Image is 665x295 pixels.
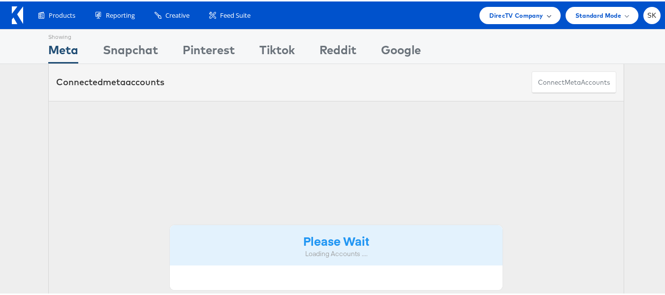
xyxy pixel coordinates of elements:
[106,9,135,19] span: Reporting
[183,40,235,62] div: Pinterest
[56,74,164,87] div: Connected accounts
[48,40,78,62] div: Meta
[489,9,543,19] span: DirecTV Company
[319,40,356,62] div: Reddit
[381,40,421,62] div: Google
[303,231,369,247] strong: Please Wait
[575,9,621,19] span: Standard Mode
[565,76,581,86] span: meta
[647,11,657,17] span: SK
[220,9,251,19] span: Feed Suite
[103,40,158,62] div: Snapchat
[49,9,75,19] span: Products
[259,40,295,62] div: Tiktok
[532,70,616,92] button: ConnectmetaAccounts
[165,9,190,19] span: Creative
[177,248,495,257] div: Loading Accounts ....
[48,28,78,40] div: Showing
[103,75,126,86] span: meta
